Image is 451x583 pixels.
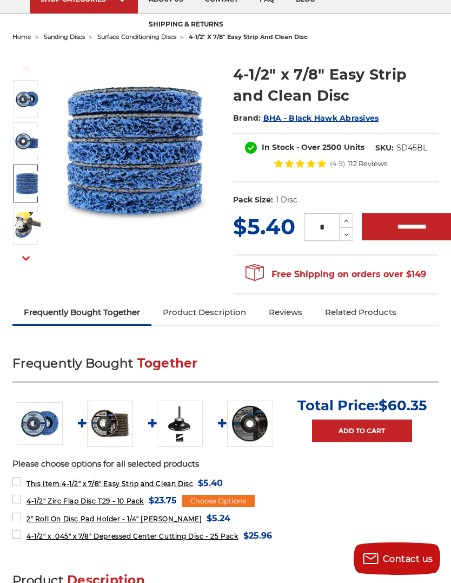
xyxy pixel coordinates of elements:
button: Previous [13,57,39,80]
span: Together [137,356,198,371]
a: Reviews [257,300,314,324]
a: surface conditioning discs [97,33,176,41]
img: 4-1/2" x 7/8" Easy Strip and Clean Disc [17,402,63,445]
span: $60.35 [379,397,427,414]
img: 4-1/2" x 7/8" Easy Strip and Clean Disc [14,171,41,196]
img: 4-1/2" x 7/8" Easy Strip and Clean Disc [14,129,41,154]
span: Free Shipping on orders over $149 [246,264,426,285]
div: Choose Options [182,495,255,508]
span: In Stock [262,142,294,152]
strong: This Item: [26,480,62,488]
span: 4-1/2" Zirc Flap Disc T29 - 10 Pack [26,497,144,505]
button: Next [13,247,39,270]
span: $5.24 [207,511,230,526]
img: 4-1/2" x 7/8" Easy Strip and Clean Disc [51,74,218,229]
span: Contact us [383,554,433,564]
span: $23.75 [149,493,177,508]
a: BHA - Black Hawk Abrasives [263,113,379,123]
span: $5.40 [233,213,295,240]
button: Contact us [354,542,440,575]
span: 4-1/2" x 7/8" Easy Strip and Clean Disc [26,480,193,488]
p: Total Price: [297,397,427,414]
dt: Pack Size: [233,194,273,206]
a: Related Products [314,300,408,324]
dd: SD45BL [396,142,427,154]
a: Frequently Bought Together [12,300,151,324]
a: home [12,33,31,41]
a: Product Description [151,300,257,324]
dd: 1 Disc [276,194,297,206]
span: $5.40 [198,476,223,490]
span: (4.9) [330,160,345,167]
a: Add to Cart [312,420,412,442]
a: sanding discs [44,33,85,41]
dt: SKU: [375,142,394,154]
span: - Over [296,142,320,152]
span: 4-1/2" x .045" x 7/8" Depressed Center Cutting Disc - 25 Pack [26,532,238,540]
h1: 4-1/2" x 7/8" Easy Strip and Clean Disc [233,64,439,106]
a: shipping & returns [138,11,234,39]
span: Units [344,142,364,152]
span: $25.96 [243,528,272,543]
span: 112 Reviews [348,160,387,167]
span: Frequently Bought [12,356,133,371]
p: Please choose options for all selected products [12,458,439,470]
span: 2" Roll On Disc Pad Holder - 1/4" [PERSON_NAME] [26,515,202,523]
span: Brand: [233,113,261,123]
span: 2500 [322,142,342,152]
span: 4-1/2" x 7/8" easy strip and clean disc [189,33,308,41]
img: 4-1/2" x 7/8" Easy Strip and Clean Disc [14,212,41,239]
img: 4-1/2" x 7/8" Easy Strip and Clean Disc [14,87,41,112]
